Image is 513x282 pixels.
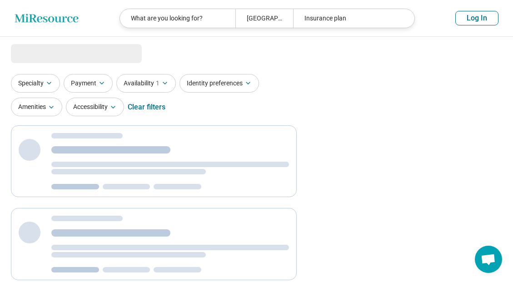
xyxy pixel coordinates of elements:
[156,79,159,88] span: 1
[11,74,60,93] button: Specialty
[116,74,176,93] button: Availability1
[11,44,87,62] span: Loading...
[11,98,62,116] button: Amenities
[235,9,293,28] div: [GEOGRAPHIC_DATA], [GEOGRAPHIC_DATA]
[455,11,498,25] button: Log In
[128,96,165,118] div: Clear filters
[66,98,124,116] button: Accessibility
[64,74,113,93] button: Payment
[475,246,502,273] div: Open chat
[120,9,235,28] div: What are you looking for?
[179,74,259,93] button: Identity preferences
[293,9,408,28] div: Insurance plan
